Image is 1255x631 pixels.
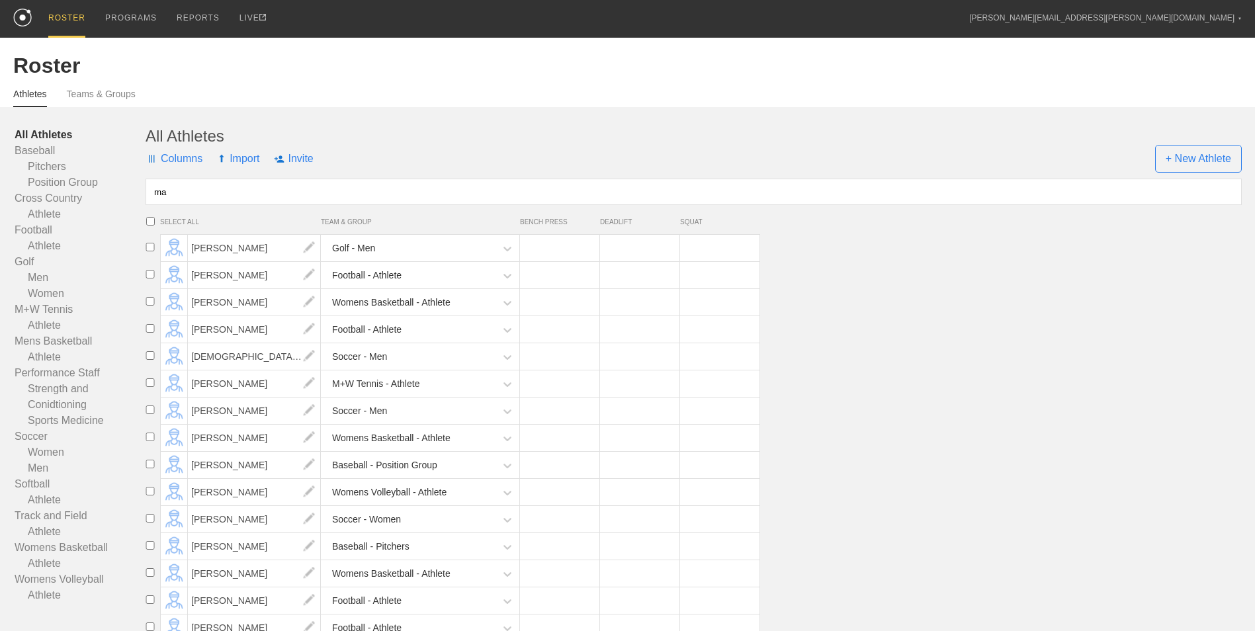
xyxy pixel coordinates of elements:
[188,316,321,343] span: [PERSON_NAME]
[274,139,313,179] span: Invite
[15,429,146,444] a: Soccer
[188,459,321,470] a: [PERSON_NAME]
[15,365,146,381] a: Performance Staff
[188,343,321,370] span: [DEMOGRAPHIC_DATA][PERSON_NAME]
[15,524,146,540] a: Athlete
[15,349,146,365] a: Athlete
[1155,145,1242,173] span: + New Athlete
[15,222,146,238] a: Football
[188,479,321,505] span: [PERSON_NAME]
[67,89,136,106] a: Teams & Groups
[15,143,146,159] a: Baseball
[332,534,410,559] div: Baseball - Pitchers
[15,254,146,270] a: Golf
[188,296,321,308] a: [PERSON_NAME]
[188,378,321,389] a: [PERSON_NAME]
[188,568,321,579] a: [PERSON_NAME]
[15,270,146,286] a: Men
[332,345,387,369] div: Soccer - Men
[188,513,321,525] a: [PERSON_NAME]
[217,139,259,179] span: Import
[13,9,32,26] img: logo
[15,333,146,349] a: Mens Basketball
[15,476,146,492] a: Softball
[680,218,754,226] span: SQUAT
[296,452,322,478] img: edit.png
[188,486,321,497] a: [PERSON_NAME]
[188,269,321,280] a: [PERSON_NAME]
[520,218,593,226] span: BENCH PRESS
[296,289,322,315] img: edit.png
[296,506,322,532] img: edit.png
[296,398,322,424] img: edit.png
[13,89,47,107] a: Athletes
[332,236,375,261] div: Golf - Men
[13,54,1242,78] div: Roster
[332,562,451,586] div: Womens Basketball - Athlete
[188,506,321,532] span: [PERSON_NAME]
[15,302,146,317] a: M+W Tennis
[296,370,322,397] img: edit.png
[188,398,321,424] span: [PERSON_NAME]
[296,560,322,587] img: edit.png
[332,426,451,450] div: Womens Basketball - Athlete
[332,263,402,288] div: Football - Athlete
[146,139,202,179] span: Columns
[15,190,146,206] a: Cross Country
[188,351,321,362] a: [DEMOGRAPHIC_DATA][PERSON_NAME]
[15,556,146,571] a: Athlete
[332,399,387,423] div: Soccer - Men
[296,316,322,343] img: edit.png
[188,370,321,397] span: [PERSON_NAME]
[188,289,321,315] span: [PERSON_NAME]
[15,381,146,413] a: Strength and Conidtioning
[332,290,451,315] div: Womens Basketball - Athlete
[188,405,321,416] a: [PERSON_NAME]
[600,218,673,226] span: DEADLIFT
[15,413,146,429] a: Sports Medicine
[15,159,146,175] a: Pitchers
[332,507,401,532] div: Soccer - Women
[15,460,146,476] a: Men
[332,480,447,505] div: Womens Volleyball - Athlete
[1189,568,1255,631] iframe: Chat Widget
[15,286,146,302] a: Women
[188,560,321,587] span: [PERSON_NAME]
[296,262,322,288] img: edit.png
[160,218,321,226] span: SELECT ALL
[15,238,146,254] a: Athlete
[321,218,520,226] span: TEAM & GROUP
[296,425,322,451] img: edit.png
[188,235,321,261] span: [PERSON_NAME]
[188,540,321,552] a: [PERSON_NAME]
[15,571,146,587] a: Womens Volleyball
[332,317,402,342] div: Football - Athlete
[188,425,321,451] span: [PERSON_NAME]
[296,533,322,560] img: edit.png
[15,127,146,143] a: All Athletes
[188,262,321,288] span: [PERSON_NAME]
[296,235,322,261] img: edit.png
[15,175,146,190] a: Position Group
[296,343,322,370] img: edit.png
[188,595,321,606] a: [PERSON_NAME]
[15,317,146,333] a: Athlete
[296,479,322,505] img: edit.png
[15,508,146,524] a: Track and Field
[296,587,322,614] img: edit.png
[332,453,437,478] div: Baseball - Position Group
[188,242,321,253] a: [PERSON_NAME]
[1238,15,1242,22] div: ▼
[15,444,146,460] a: Women
[188,452,321,478] span: [PERSON_NAME]
[188,432,321,443] a: [PERSON_NAME]
[188,533,321,560] span: [PERSON_NAME]
[188,323,321,335] a: [PERSON_NAME]
[188,587,321,614] span: [PERSON_NAME]
[332,589,402,613] div: Football - Athlete
[146,179,1242,205] input: Search by name...
[15,206,146,222] a: Athlete
[15,492,146,508] a: Athlete
[15,587,146,603] a: Athlete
